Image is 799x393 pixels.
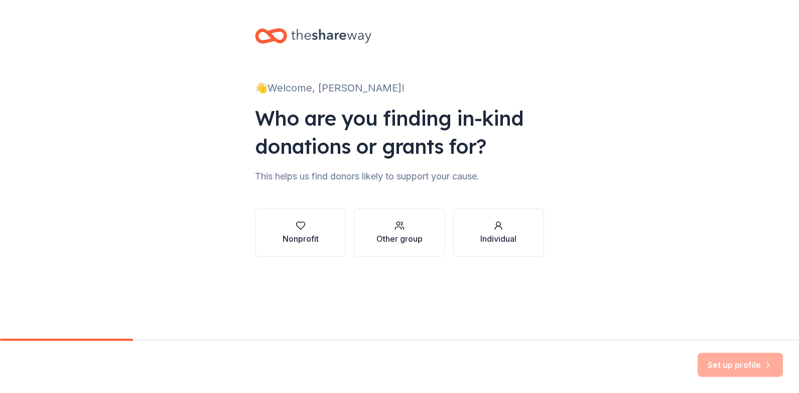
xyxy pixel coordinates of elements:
[255,104,544,160] div: Who are you finding in-kind donations or grants for?
[453,209,544,257] button: Individual
[283,233,319,245] div: Nonprofit
[480,233,516,245] div: Individual
[255,80,544,96] div: 👋 Welcome, [PERSON_NAME]!
[255,209,346,257] button: Nonprofit
[376,233,423,245] div: Other group
[255,168,544,184] div: This helps us find donors likely to support your cause.
[354,209,445,257] button: Other group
